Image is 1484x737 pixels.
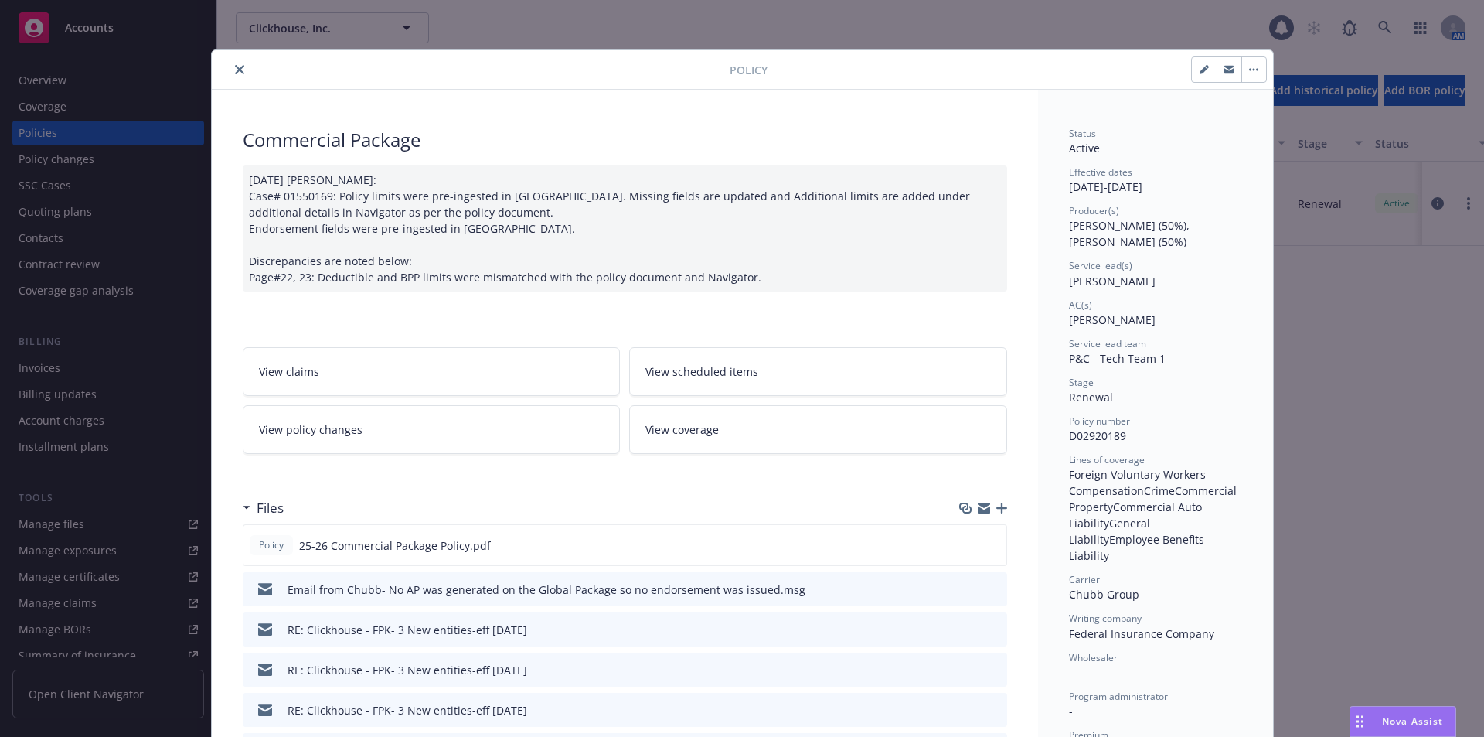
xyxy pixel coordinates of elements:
span: Commercial Auto Liability [1069,500,1205,531]
div: RE: Clickhouse - FPK- 3 New entities-eff [DATE] [288,702,527,718]
div: RE: Clickhouse - FPK- 3 New entities-eff [DATE] [288,662,527,678]
span: Commercial Property [1069,483,1240,514]
span: Policy number [1069,415,1130,428]
span: Effective dates [1069,165,1132,179]
span: Stage [1069,376,1094,389]
span: Foreign Voluntary Workers Compensation [1069,467,1209,498]
span: Chubb Group [1069,587,1139,602]
div: Commercial Package [243,127,1007,153]
div: [DATE] [PERSON_NAME]: Case# 01550169: Policy limits were pre-ingested in [GEOGRAPHIC_DATA]. Missi... [243,165,1007,292]
span: View scheduled items [645,363,758,380]
span: - [1069,704,1073,718]
span: Policy [730,62,768,78]
h3: Files [257,498,284,518]
span: Crime [1144,483,1175,498]
a: View claims [243,347,621,396]
button: download file [962,662,975,678]
span: General Liability [1069,516,1153,547]
span: Nova Assist [1382,715,1443,728]
div: Email from Chubb- No AP was generated on the Global Package so no endorsement was issued.msg [288,582,805,598]
span: Producer(s) [1069,204,1119,217]
span: Federal Insurance Company [1069,626,1214,641]
span: [PERSON_NAME] [1069,312,1156,327]
button: download file [962,537,974,554]
span: 25-26 Commercial Package Policy.pdf [299,537,491,554]
span: Lines of coverage [1069,453,1145,466]
button: download file [962,702,975,718]
span: Policy [256,538,287,552]
button: preview file [987,622,1001,638]
span: [PERSON_NAME] [1069,274,1156,288]
span: P&C - Tech Team 1 [1069,351,1166,366]
button: preview file [986,537,1000,554]
span: Service lead(s) [1069,259,1132,272]
div: RE: Clickhouse - FPK- 3 New entities-eff [DATE] [288,622,527,638]
button: Nova Assist [1350,706,1456,737]
div: Files [243,498,284,518]
button: preview file [987,582,1001,598]
span: Wholesaler [1069,651,1118,664]
span: D02920189 [1069,428,1126,443]
button: download file [962,622,975,638]
span: Status [1069,127,1096,140]
span: - [1069,665,1073,680]
div: Drag to move [1350,707,1370,736]
button: preview file [987,662,1001,678]
span: Service lead team [1069,337,1146,350]
span: Renewal [1069,390,1113,404]
span: Employee Benefits Liability [1069,532,1207,563]
span: Carrier [1069,573,1100,586]
div: [DATE] - [DATE] [1069,165,1242,195]
span: Writing company [1069,612,1142,625]
span: [PERSON_NAME] (50%), [PERSON_NAME] (50%) [1069,218,1193,249]
a: View scheduled items [629,347,1007,396]
span: View coverage [645,421,719,438]
button: preview file [987,702,1001,718]
span: View claims [259,363,319,380]
span: Active [1069,141,1100,155]
a: View coverage [629,405,1007,454]
button: download file [962,582,975,598]
button: close [230,60,249,79]
span: AC(s) [1069,299,1092,312]
a: View policy changes [243,405,621,454]
span: View policy changes [259,421,362,438]
span: Program administrator [1069,690,1168,703]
